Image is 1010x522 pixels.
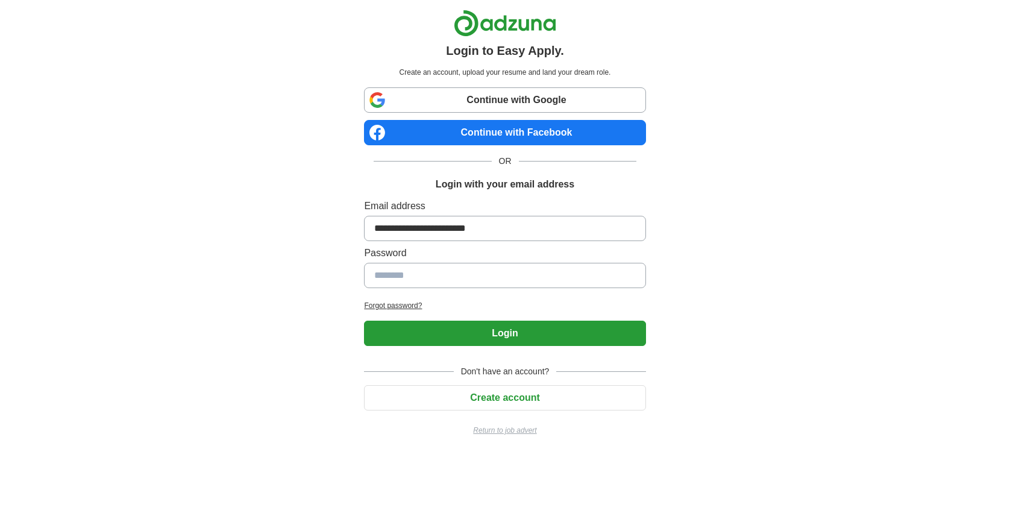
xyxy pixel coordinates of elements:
[364,87,645,113] a: Continue with Google
[436,177,574,192] h1: Login with your email address
[454,10,556,37] img: Adzuna logo
[366,67,643,78] p: Create an account, upload your resume and land your dream role.
[364,425,645,436] a: Return to job advert
[364,246,645,260] label: Password
[454,365,557,378] span: Don't have an account?
[364,385,645,410] button: Create account
[364,321,645,346] button: Login
[364,199,645,213] label: Email address
[364,120,645,145] a: Continue with Facebook
[364,392,645,403] a: Create account
[364,300,645,311] a: Forgot password?
[492,155,519,168] span: OR
[446,42,564,60] h1: Login to Easy Apply.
